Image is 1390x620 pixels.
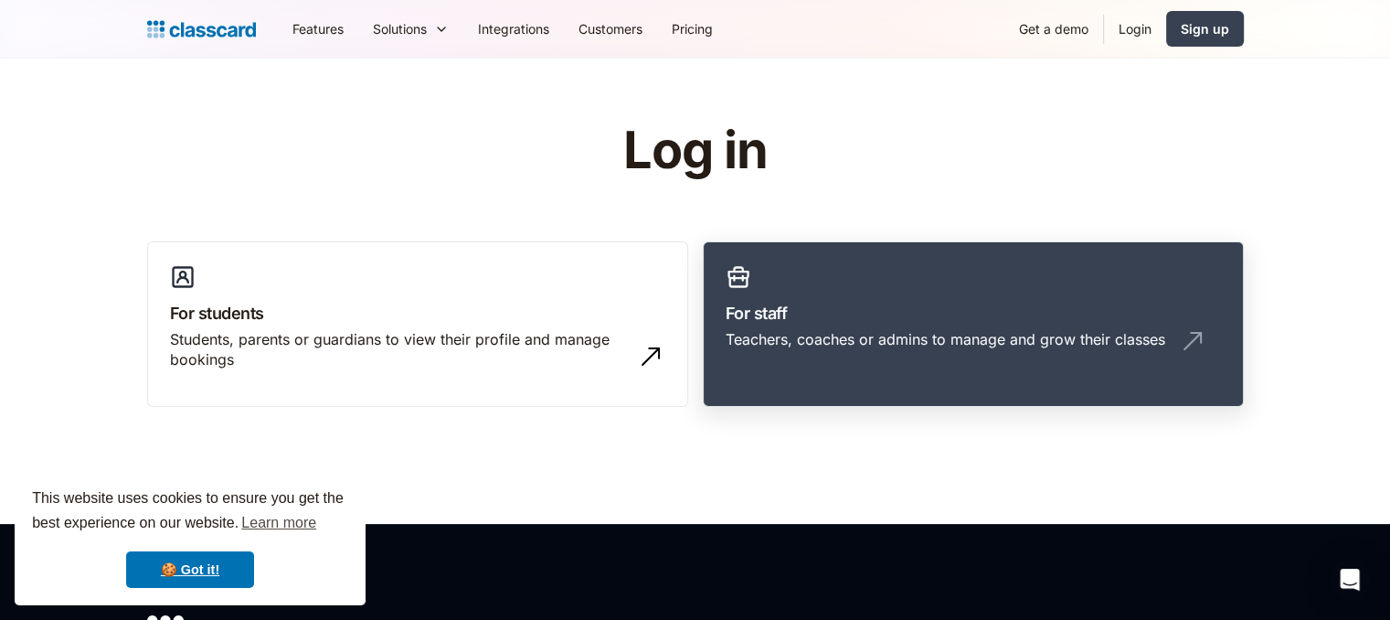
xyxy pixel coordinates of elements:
h1: Log in [405,123,985,179]
div: Sign up [1181,19,1229,38]
a: For staffTeachers, coaches or admins to manage and grow their classes [703,241,1244,408]
a: Features [278,8,358,49]
a: Login [1104,8,1166,49]
div: Open Intercom Messenger [1328,558,1372,602]
a: dismiss cookie message [126,551,254,588]
a: Get a demo [1004,8,1103,49]
div: Students, parents or guardians to view their profile and manage bookings [170,329,629,370]
div: Teachers, coaches or admins to manage and grow their classes [726,329,1165,349]
a: Logo [147,16,256,42]
a: learn more about cookies [239,509,319,537]
div: Solutions [358,8,463,49]
a: Customers [564,8,657,49]
a: Pricing [657,8,727,49]
a: Sign up [1166,11,1244,47]
div: cookieconsent [15,470,366,605]
a: Integrations [463,8,564,49]
h3: For students [170,301,665,326]
a: For studentsStudents, parents or guardians to view their profile and manage bookings [147,241,688,408]
h3: For staff [726,301,1221,326]
div: Solutions [373,19,427,38]
span: This website uses cookies to ensure you get the best experience on our website. [32,487,348,537]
